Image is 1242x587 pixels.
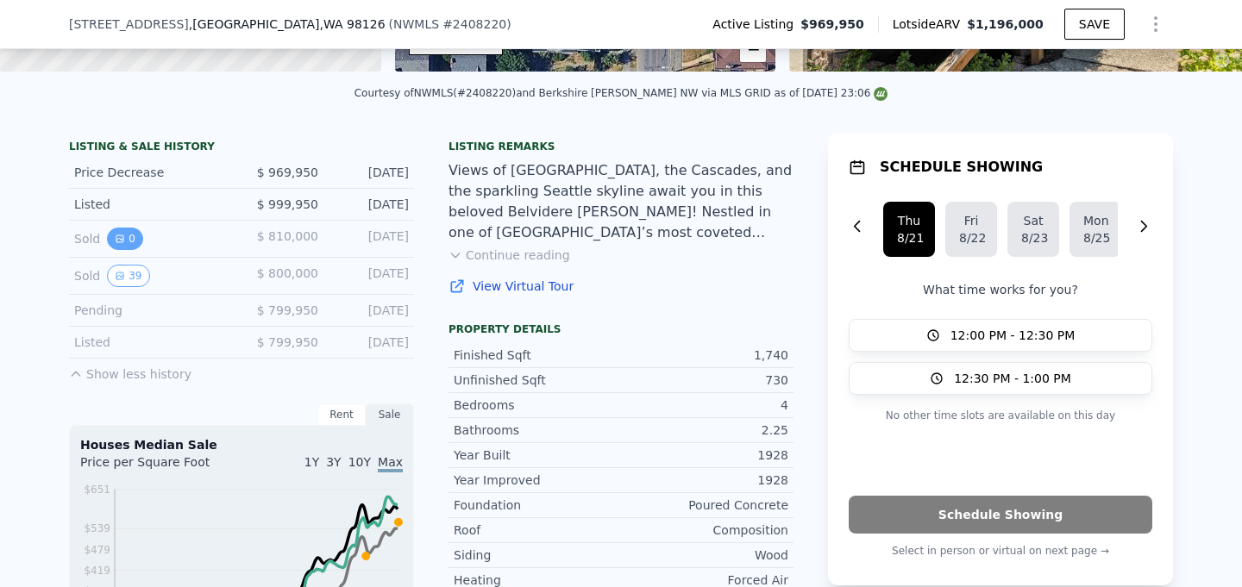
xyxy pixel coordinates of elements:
[621,422,788,439] div: 2.25
[1064,9,1125,40] button: SAVE
[621,521,788,539] div: Composition
[80,453,241,481] div: Price per Square Foot
[257,335,318,349] span: $ 799,950
[454,521,621,539] div: Roof
[454,546,621,564] div: Siding
[393,17,439,31] span: NWMLS
[454,372,621,389] div: Unfinished Sqft
[621,446,788,464] div: 1928
[107,265,149,287] button: View historical data
[454,397,621,414] div: Bedrooms
[69,140,414,157] div: LISTING & SALE HISTORY
[448,322,793,336] div: Property details
[257,266,318,280] span: $ 800,000
[1021,212,1045,229] div: Sat
[332,196,409,213] div: [DATE]
[354,87,888,99] div: Courtesy of NWMLS (#2408220) and Berkshire [PERSON_NAME] NW via MLS GRID as of [DATE] 23:06
[849,405,1152,426] p: No other time slots are available on this day
[800,16,864,33] span: $969,950
[621,372,788,389] div: 730
[893,16,967,33] span: Lotside ARV
[389,16,511,33] div: ( )
[621,546,788,564] div: Wood
[366,403,414,426] div: Sale
[69,359,191,383] button: Show less history
[454,347,621,364] div: Finished Sqft
[712,16,800,33] span: Active Listing
[959,229,983,247] div: 8/22
[332,228,409,250] div: [DATE]
[883,202,935,257] button: Thu8/21
[849,362,1152,395] button: 12:30 PM - 1:00 PM
[454,446,621,464] div: Year Built
[740,36,766,62] a: Zoom out
[319,17,385,31] span: , WA 98126
[304,455,319,469] span: 1Y
[332,334,409,351] div: [DATE]
[326,455,341,469] span: 3Y
[454,422,621,439] div: Bathrooms
[849,281,1152,298] p: What time works for you?
[74,196,228,213] div: Listed
[257,229,318,243] span: $ 810,000
[874,87,888,101] img: NWMLS Logo
[84,544,110,556] tspan: $479
[448,247,570,264] button: Continue reading
[348,455,371,469] span: 10Y
[80,436,403,453] div: Houses Median Sale
[332,164,409,181] div: [DATE]
[1021,229,1045,247] div: 8/23
[448,278,793,295] a: View Virtual Tour
[189,16,386,33] span: , [GEOGRAPHIC_DATA]
[257,197,318,211] span: $ 999,950
[621,347,788,364] div: 1,740
[448,140,793,153] div: Listing remarks
[84,565,110,577] tspan: $419
[1138,7,1173,41] button: Show Options
[1007,202,1059,257] button: Sat8/23
[1083,229,1107,247] div: 8/25
[84,484,110,496] tspan: $651
[1069,202,1121,257] button: Mon8/25
[849,319,1152,352] button: 12:00 PM - 12:30 PM
[454,496,621,514] div: Foundation
[954,370,1071,387] span: 12:30 PM - 1:00 PM
[454,471,621,489] div: Year Improved
[945,202,997,257] button: Fri8/22
[1083,212,1107,229] div: Mon
[257,165,318,179] span: $ 969,950
[621,471,788,489] div: 1928
[332,302,409,319] div: [DATE]
[107,228,143,250] button: View historical data
[74,302,228,319] div: Pending
[317,403,366,426] div: Rent
[448,160,793,243] div: Views of [GEOGRAPHIC_DATA], the Cascades, and the sparkling Seattle skyline await you in this bel...
[74,164,228,181] div: Price Decrease
[897,212,921,229] div: Thu
[880,157,1043,178] h1: SCHEDULE SHOWING
[69,16,189,33] span: [STREET_ADDRESS]
[378,455,403,472] span: Max
[74,334,228,351] div: Listed
[849,540,1152,561] p: Select in person or virtual on next page →
[621,397,788,414] div: 4
[849,496,1152,534] button: Schedule Showing
[897,229,921,247] div: 8/21
[950,327,1076,344] span: 12:00 PM - 12:30 PM
[84,522,110,534] tspan: $539
[332,265,409,287] div: [DATE]
[74,265,228,287] div: Sold
[621,496,788,514] div: Poured Concrete
[257,303,318,317] span: $ 799,950
[959,212,983,229] div: Fri
[74,228,228,250] div: Sold
[967,17,1044,31] span: $1,196,000
[442,17,506,31] span: # 2408220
